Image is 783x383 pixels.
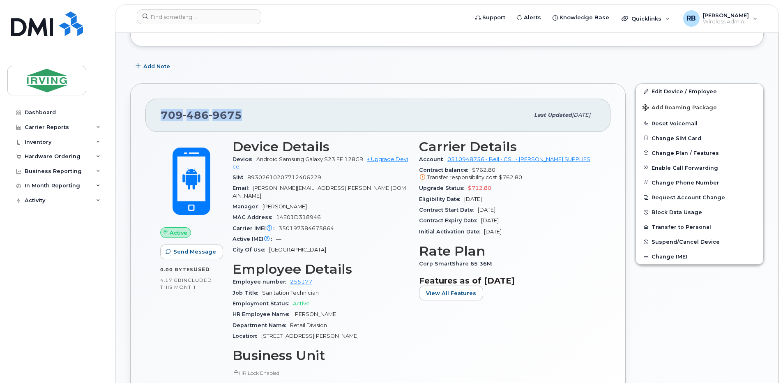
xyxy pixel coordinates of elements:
[160,277,182,283] span: 4.17 GB
[209,109,242,121] span: 9675
[160,277,212,291] span: included this month
[703,12,749,18] span: [PERSON_NAME]
[183,109,209,121] span: 486
[233,290,262,296] span: Job Title
[160,267,193,272] span: 0.00 Bytes
[419,207,478,213] span: Contract Start Date
[233,279,290,285] span: Employee number
[261,333,359,339] span: [STREET_ADDRESS][PERSON_NAME]
[170,229,187,237] span: Active
[636,84,763,99] a: Edit Device / Employee
[572,112,590,118] span: [DATE]
[686,14,696,23] span: RB
[652,150,719,156] span: Change Plan / Features
[233,300,293,307] span: Employment Status
[290,322,327,328] span: Retail Division
[560,14,609,22] span: Knowledge Base
[419,167,596,182] span: $762.80
[276,214,321,220] span: 14E01D318946
[419,139,596,154] h3: Carrier Details
[464,196,482,202] span: [DATE]
[631,15,661,22] span: Quicklinks
[484,228,502,235] span: [DATE]
[652,239,720,245] span: Suspend/Cancel Device
[419,167,472,173] span: Contract balance
[233,247,269,253] span: City Of Use
[636,190,763,205] button: Request Account Change
[478,207,495,213] span: [DATE]
[160,245,223,259] button: Send Message
[290,279,312,285] a: 255177
[233,262,409,277] h3: Employee Details
[233,156,408,170] a: + Upgrade Device
[130,59,177,74] button: Add Note
[233,322,290,328] span: Department Name
[636,145,763,160] button: Change Plan / Features
[193,266,210,272] span: used
[137,9,261,24] input: Find something...
[233,348,409,363] h3: Business Unit
[233,214,276,220] span: MAC Address
[263,203,307,210] span: [PERSON_NAME]
[419,276,596,286] h3: Features as of [DATE]
[233,203,263,210] span: Manager
[511,9,547,26] a: Alerts
[173,248,216,256] span: Send Message
[652,164,718,171] span: Enable Call Forwarding
[233,369,409,376] p: HR Lock Enabled
[419,228,484,235] span: Initial Activation Date
[636,131,763,145] button: Change SIM Card
[427,174,497,180] span: Transfer responsibility cost
[636,116,763,131] button: Reset Voicemail
[419,217,481,224] span: Contract Expiry Date
[547,9,615,26] a: Knowledge Base
[293,300,310,307] span: Active
[419,185,468,191] span: Upgrade Status
[636,99,763,115] button: Add Roaming Package
[636,205,763,219] button: Block Data Usage
[233,174,247,180] span: SIM
[636,219,763,234] button: Transfer to Personal
[419,196,464,202] span: Eligibility Date
[524,14,541,22] span: Alerts
[636,234,763,249] button: Suspend/Cancel Device
[256,156,364,162] span: Android Samsung Galaxy S23 FE 128GB
[233,311,293,317] span: HR Employee Name
[447,156,590,162] a: 0510948756 - Bell - CSL - [PERSON_NAME] SUPPLIES
[143,62,170,70] span: Add Note
[233,139,409,154] h3: Device Details
[233,333,261,339] span: Location
[293,311,338,317] span: [PERSON_NAME]
[419,286,483,300] button: View All Features
[161,109,242,121] span: 709
[616,10,676,27] div: Quicklinks
[419,244,596,258] h3: Rate Plan
[481,217,499,224] span: [DATE]
[677,10,763,27] div: Roberts, Brad
[636,175,763,190] button: Change Phone Number
[279,225,334,231] span: 350197384675864
[233,225,279,231] span: Carrier IMEI
[534,112,572,118] span: Last updated
[419,261,496,267] span: Corp SmartShare 65 36M
[233,236,276,242] span: Active IMEI
[262,290,319,296] span: Sanitation Technician
[636,249,763,264] button: Change IMEI
[233,185,406,198] span: [PERSON_NAME][EMAIL_ADDRESS][PERSON_NAME][DOMAIN_NAME]
[233,185,253,191] span: Email
[276,236,281,242] span: —
[482,14,505,22] span: Support
[247,174,321,180] span: 89302610207712406229
[499,174,522,180] span: $762.80
[470,9,511,26] a: Support
[233,156,256,162] span: Device
[703,18,749,25] span: Wireless Admin
[269,247,326,253] span: [GEOGRAPHIC_DATA]
[419,156,447,162] span: Account
[643,104,717,112] span: Add Roaming Package
[426,289,476,297] span: View All Features
[468,185,491,191] span: $712.80
[636,160,763,175] button: Enable Call Forwarding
